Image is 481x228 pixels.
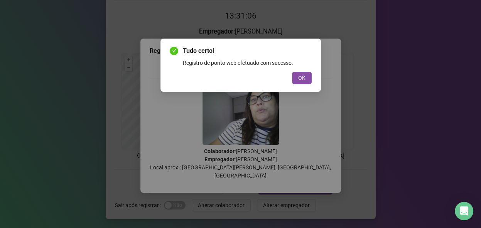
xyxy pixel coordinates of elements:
[292,72,312,84] button: OK
[298,74,305,82] span: OK
[183,59,312,67] div: Registro de ponto web efetuado com sucesso.
[170,47,178,55] span: check-circle
[455,202,473,220] div: Open Intercom Messenger
[183,46,312,56] span: Tudo certo!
